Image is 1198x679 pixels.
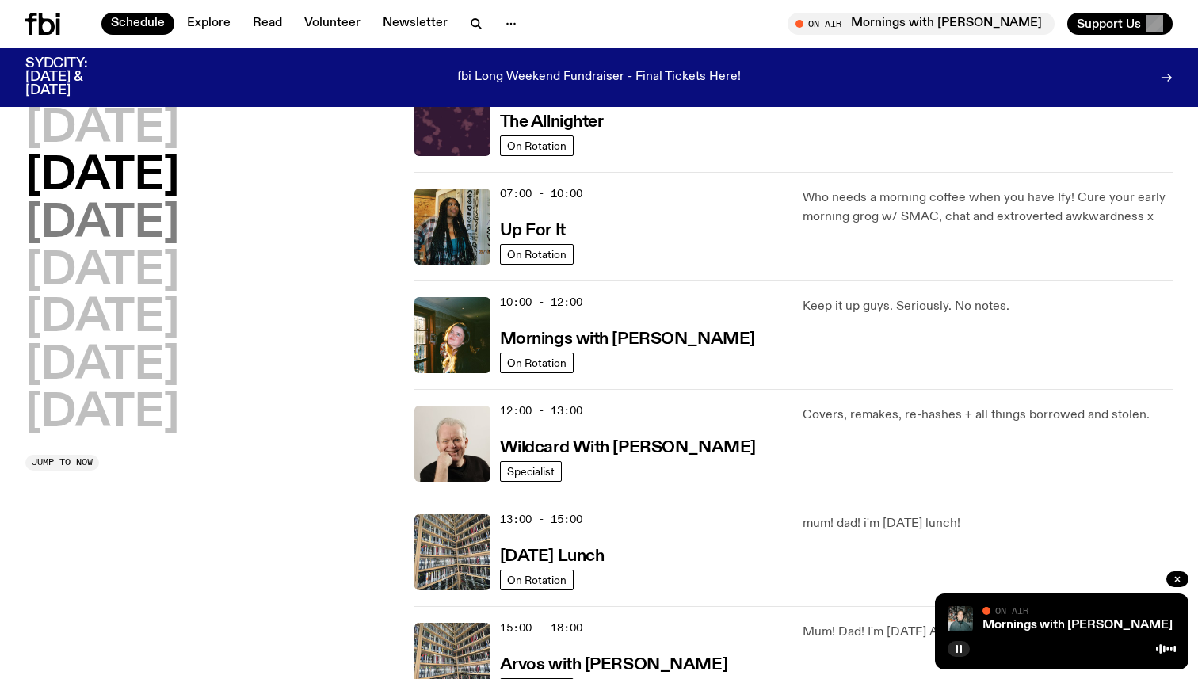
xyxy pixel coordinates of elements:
a: On Rotation [500,244,574,265]
p: Who needs a morning coffee when you have Ify! Cure your early morning grog w/ SMAC, chat and extr... [803,189,1173,227]
span: 07:00 - 10:00 [500,186,582,201]
span: 13:00 - 15:00 [500,512,582,527]
h3: SYDCITY: [DATE] & [DATE] [25,57,127,97]
span: On Rotation [507,140,567,152]
a: Mornings with [PERSON_NAME] [500,328,755,348]
p: Covers, remakes, re-hashes + all things borrowed and stolen. [803,406,1173,425]
h3: Arvos with [PERSON_NAME] [500,657,727,673]
h3: Wildcard With [PERSON_NAME] [500,440,756,456]
a: Explore [177,13,240,35]
a: Up For It [500,219,566,239]
button: [DATE] [25,250,179,294]
button: [DATE] [25,154,179,199]
img: Freya smiles coyly as she poses for the image. [414,297,490,373]
a: On Rotation [500,570,574,590]
a: Arvos with [PERSON_NAME] [500,654,727,673]
h3: The Allnighter [500,114,604,131]
a: Schedule [101,13,174,35]
a: [DATE] Lunch [500,545,605,565]
span: 12:00 - 13:00 [500,403,582,418]
a: Newsletter [373,13,457,35]
span: Jump to now [32,458,93,467]
span: Support Us [1077,17,1141,31]
p: fbi Long Weekend Fundraiser - Final Tickets Here! [457,71,741,85]
span: 10:00 - 12:00 [500,295,582,310]
button: [DATE] [25,344,179,388]
a: Volunteer [295,13,370,35]
a: Wildcard With [PERSON_NAME] [500,437,756,456]
img: Radio presenter Ben Hansen sits in front of a wall of photos and an fbi radio sign. Film photo. B... [948,606,973,631]
span: On Rotation [507,357,567,369]
img: Ify - a Brown Skin girl with black braided twists, looking up to the side with her tongue stickin... [414,189,490,265]
span: 15:00 - 18:00 [500,620,582,635]
a: On Rotation [500,353,574,373]
button: [DATE] [25,391,179,436]
button: [DATE] [25,202,179,246]
span: On Air [995,605,1028,616]
a: The Allnighter [500,111,604,131]
img: A corner shot of the fbi music library [414,514,490,590]
a: Read [243,13,292,35]
button: [DATE] [25,296,179,341]
span: On Rotation [507,574,567,586]
p: mum! dad! i'm [DATE] lunch! [803,514,1173,533]
span: Specialist [507,466,555,478]
h3: [DATE] Lunch [500,548,605,565]
a: Specialist [500,461,562,482]
a: Mornings with [PERSON_NAME] [982,619,1173,631]
img: Stuart is smiling charmingly, wearing a black t-shirt against a stark white background. [414,406,490,482]
h3: Up For It [500,223,566,239]
button: [DATE] [25,107,179,151]
p: Mum! Dad! I'm [DATE] Arvos now! [803,623,1173,642]
button: On AirMornings with [PERSON_NAME] [788,13,1055,35]
h3: Mornings with [PERSON_NAME] [500,331,755,348]
button: Support Us [1067,13,1173,35]
p: Keep it up guys. Seriously. No notes. [803,297,1173,316]
span: On Rotation [507,249,567,261]
a: On Rotation [500,135,574,156]
button: Jump to now [25,455,99,471]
